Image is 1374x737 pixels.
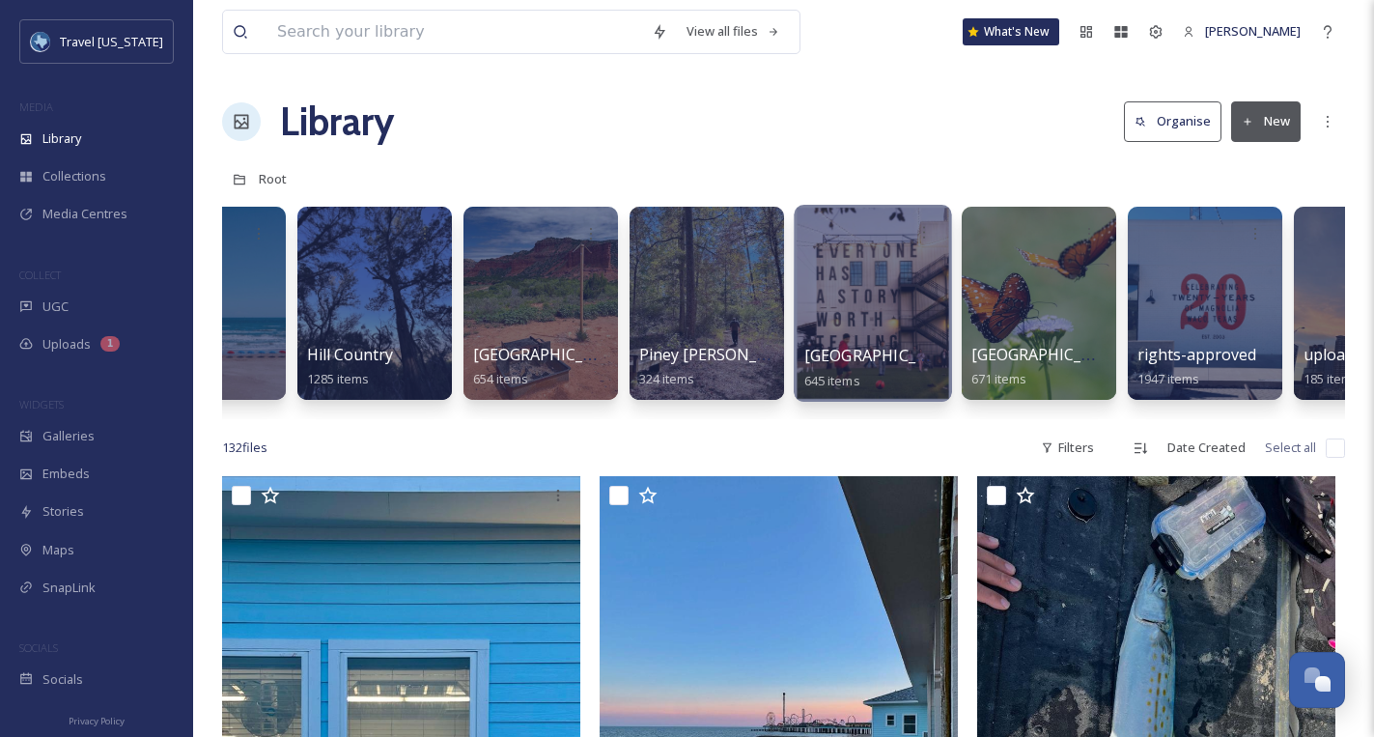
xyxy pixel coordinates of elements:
[639,370,694,387] span: 324 items
[804,371,860,388] span: 645 items
[639,344,806,365] span: Piney [PERSON_NAME]
[971,346,1213,387] a: [GEOGRAPHIC_DATA][US_STATE]671 items
[19,268,61,282] span: COLLECT
[677,13,790,50] a: View all files
[1205,22,1301,40] span: [PERSON_NAME]
[1137,370,1199,387] span: 1947 items
[19,397,64,411] span: WIDGETS
[19,640,58,655] span: SOCIALS
[971,370,1026,387] span: 671 items
[222,439,267,457] span: 132 file s
[42,298,69,316] span: UGC
[473,370,528,387] span: 654 items
[1031,429,1104,467] div: Filters
[42,579,96,597] span: SnapLink
[307,344,393,365] span: Hill Country
[42,670,83,689] span: Socials
[1304,344,1371,365] span: uploaded
[1137,344,1256,365] span: rights-approved
[60,33,163,50] span: Travel [US_STATE]
[307,346,393,387] a: Hill Country1285 items
[1173,13,1310,50] a: [PERSON_NAME]
[804,345,963,366] span: [GEOGRAPHIC_DATA]
[1289,652,1345,708] button: Open Chat
[1304,370,1359,387] span: 185 items
[42,427,95,445] span: Galleries
[42,541,74,559] span: Maps
[267,11,642,53] input: Search your library
[1158,429,1255,467] div: Date Created
[639,346,806,387] a: Piney [PERSON_NAME]324 items
[473,344,629,365] span: [GEOGRAPHIC_DATA]
[963,18,1059,45] a: What's New
[42,129,81,148] span: Library
[804,347,963,389] a: [GEOGRAPHIC_DATA]645 items
[971,344,1213,365] span: [GEOGRAPHIC_DATA][US_STATE]
[100,336,120,352] div: 1
[31,32,50,51] img: images%20%281%29.jpeg
[42,502,84,521] span: Stories
[473,346,629,387] a: [GEOGRAPHIC_DATA]654 items
[42,335,91,354] span: Uploads
[42,205,127,223] span: Media Centres
[259,170,287,187] span: Root
[1137,346,1256,387] a: rights-approved1947 items
[1124,101,1221,141] button: Organise
[1124,101,1231,141] a: Organise
[19,99,53,114] span: MEDIA
[42,465,90,483] span: Embeds
[259,167,287,190] a: Root
[1304,346,1371,387] a: uploaded185 items
[1265,439,1316,457] span: Select all
[69,715,125,727] span: Privacy Policy
[280,93,394,151] a: Library
[307,370,369,387] span: 1285 items
[69,708,125,731] a: Privacy Policy
[42,167,106,185] span: Collections
[1231,101,1301,141] button: New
